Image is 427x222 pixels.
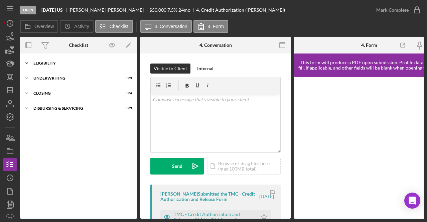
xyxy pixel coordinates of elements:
[95,20,133,33] button: Checklist
[33,76,115,80] div: Underwriting
[33,91,115,95] div: Closing
[154,64,187,74] div: Visible to Client
[60,20,93,33] button: Activity
[155,24,187,29] label: 4. Conversation
[33,61,129,65] div: Eligibility
[194,64,217,74] button: Internal
[34,24,54,29] label: Overview
[20,20,58,33] button: Overview
[140,20,192,33] button: 4. Conversation
[120,106,132,110] div: 0 / 3
[172,158,182,175] div: Send
[110,24,129,29] label: Checklist
[150,158,204,175] button: Send
[259,194,274,199] time: 2025-10-08 19:51
[376,3,409,17] div: Mark Complete
[68,7,149,13] div: [PERSON_NAME] [PERSON_NAME]
[178,7,190,13] div: 24 mo
[149,7,166,13] span: $50,000
[361,42,377,48] div: 4. Form
[160,191,258,202] div: [PERSON_NAME] Submitted the TMC - Credit Authorization and Release Form
[33,106,115,110] div: Disbursing & Servicing
[20,6,36,14] div: Open
[208,24,224,29] label: 4. Form
[150,64,190,74] button: Visible to Client
[196,7,285,13] div: 4. Credit Authorization ([PERSON_NAME])
[193,20,228,33] button: 4. Form
[370,3,424,17] button: Mark Complete
[199,42,232,48] div: 4. Conversation
[69,42,88,48] div: Checklist
[74,24,89,29] label: Activity
[120,91,132,95] div: 0 / 4
[197,64,213,74] div: Internal
[404,193,420,209] div: Open Intercom Messenger
[167,7,177,13] div: 7.5 %
[8,216,12,220] text: CS
[120,76,132,80] div: 0 / 3
[41,7,63,13] b: [DATE] US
